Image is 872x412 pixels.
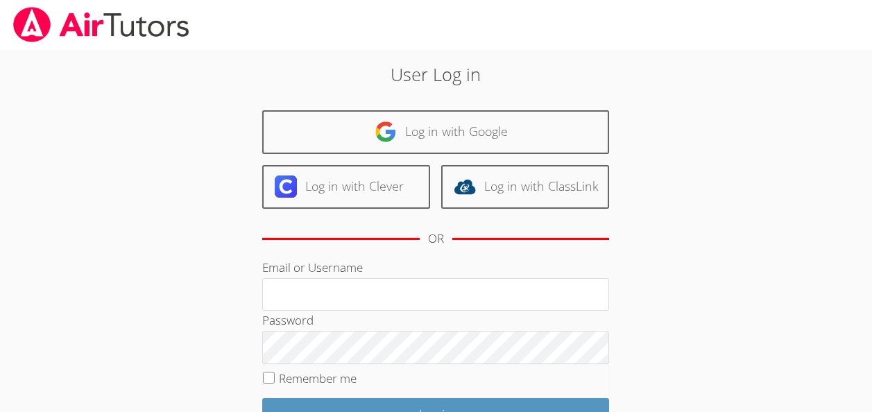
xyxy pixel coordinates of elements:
[262,165,430,209] a: Log in with Clever
[375,121,397,143] img: google-logo-50288ca7cdecda66e5e0955fdab243c47b7ad437acaf1139b6f446037453330a.svg
[200,61,672,87] h2: User Log in
[262,110,609,154] a: Log in with Google
[454,175,476,198] img: classlink-logo-d6bb404cc1216ec64c9a2012d9dc4662098be43eaf13dc465df04b49fa7ab582.svg
[428,229,444,249] div: OR
[441,165,609,209] a: Log in with ClassLink
[12,7,191,42] img: airtutors_banner-c4298cdbf04f3fff15de1276eac7730deb9818008684d7c2e4769d2f7ddbe033.png
[262,259,363,275] label: Email or Username
[262,312,314,328] label: Password
[279,370,357,386] label: Remember me
[275,175,297,198] img: clever-logo-6eab21bc6e7a338710f1a6ff85c0baf02591cd810cc4098c63d3a4b26e2feb20.svg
